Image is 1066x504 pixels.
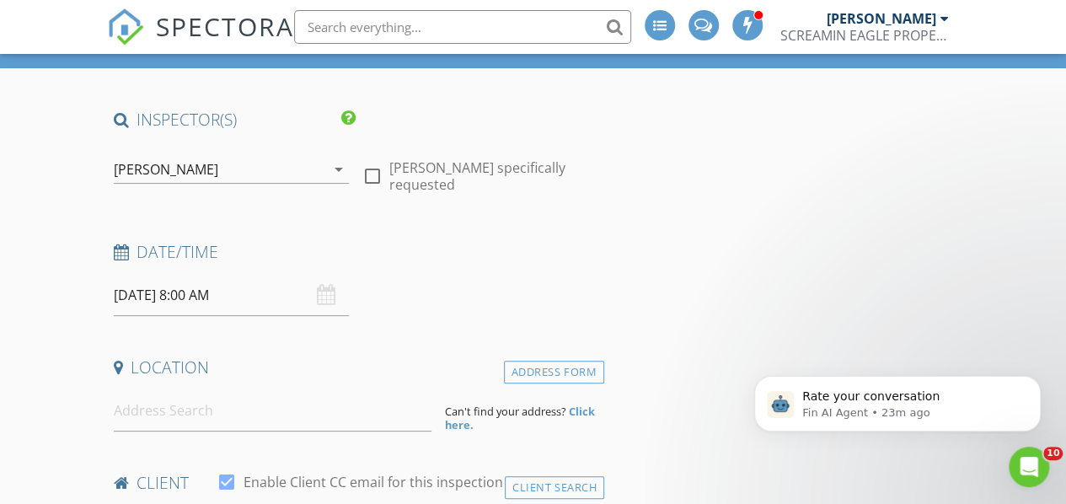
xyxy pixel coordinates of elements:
[1009,447,1049,487] iframe: Intercom live chat
[114,472,597,494] h4: client
[445,404,595,432] strong: Click here.
[114,275,349,316] input: Select date
[329,159,349,180] i: arrow_drop_down
[114,357,597,378] h4: Location
[107,23,294,58] a: SPECTORA
[780,27,949,44] div: SCREAMIN EAGLE PROPERTY INSPECTIONS LLC
[114,162,218,177] div: [PERSON_NAME]
[156,8,294,44] span: SPECTORA
[505,476,604,499] div: Client Search
[114,241,597,263] h4: Date/Time
[107,8,144,46] img: The Best Home Inspection Software - Spectora
[114,390,432,432] input: Address Search
[117,24,490,54] h1: New Inspection
[389,159,597,193] label: [PERSON_NAME] specifically requested
[504,361,604,383] div: Address Form
[244,474,503,491] label: Enable Client CC email for this inspection
[294,10,631,44] input: Search everything...
[1043,447,1063,460] span: 10
[445,404,566,419] span: Can't find your address?
[729,340,1066,458] iframe: Intercom notifications message
[827,10,936,27] div: [PERSON_NAME]
[114,109,356,131] h4: INSPECTOR(S)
